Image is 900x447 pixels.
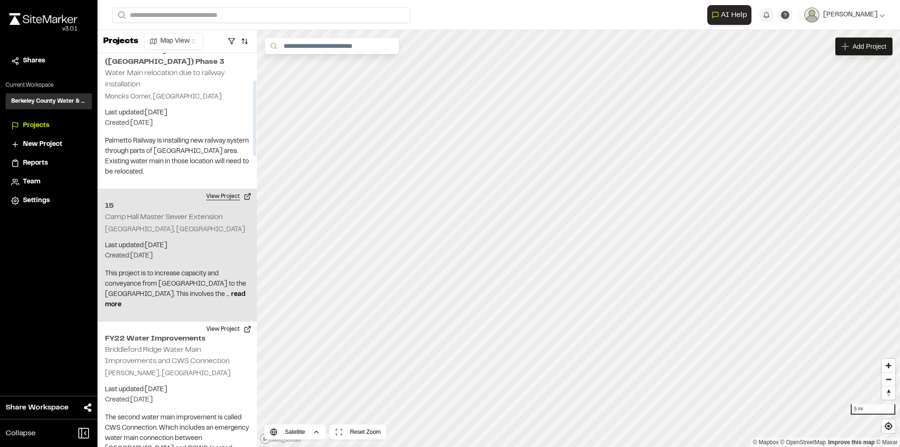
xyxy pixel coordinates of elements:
a: Settings [11,196,86,206]
span: Add Project [853,42,886,51]
span: Zoom out [882,373,895,386]
button: View Project [201,322,257,337]
span: Shares [23,56,45,66]
button: Open AI Assistant [707,5,751,25]
button: Reset bearing to north [882,386,895,400]
p: Created: [DATE] [105,118,249,129]
h3: Berkeley County Water & Sewer [11,97,86,106]
p: Last updated: [DATE] [105,241,249,251]
a: New Project [11,139,86,150]
h2: Camp Hall Master Sewer Extension [105,214,223,220]
span: Team [23,177,40,187]
p: [PERSON_NAME], [GEOGRAPHIC_DATA] [105,369,249,379]
p: Current Workspace [6,81,92,90]
h2: Briddleford Ridge Water Main Improvements and CWS Connection [105,347,230,364]
h2: Palmetto Railway ([GEOGRAPHIC_DATA]) Phase 3 [105,45,249,68]
span: New Project [23,139,62,150]
a: Reports [11,158,86,168]
button: [PERSON_NAME] [804,8,885,23]
button: Find my location [882,419,895,433]
span: Share Workspace [6,402,68,413]
div: Oh geez...please don't... [9,25,77,33]
img: User [804,8,819,23]
a: Mapbox logo [260,433,301,444]
div: 5 mi [851,404,895,415]
img: rebrand.png [9,13,77,25]
button: Satellite [264,424,326,439]
a: Shares [11,56,86,66]
span: Projects [23,121,49,131]
h2: 15 [105,200,249,212]
p: Created: [DATE] [105,395,249,405]
p: This project is to increase capacity and conveyance from [GEOGRAPHIC_DATA] to the [GEOGRAPHIC_DAT... [105,269,249,310]
a: Projects [11,121,86,131]
a: Team [11,177,86,187]
p: Last updated: [DATE] [105,108,249,118]
p: Created: [DATE] [105,251,249,261]
button: View Project [201,189,257,204]
a: Mapbox [753,439,779,446]
span: AI Help [721,9,747,21]
button: Zoom out [882,372,895,386]
p: Projects [103,35,138,48]
span: [PERSON_NAME] [823,10,877,20]
button: Zoom in [882,359,895,372]
p: Moncks Corner, [GEOGRAPHIC_DATA] [105,92,249,102]
div: Open AI Assistant [707,5,755,25]
button: Reset Zoom [330,424,386,439]
a: OpenStreetMap [780,439,826,446]
span: Collapse [6,428,36,439]
p: Last updated: [DATE] [105,385,249,395]
h2: FY22 Water Improvements [105,333,249,344]
span: Reports [23,158,48,168]
h2: Water Main relocation due to railway installation [105,70,225,88]
p: [GEOGRAPHIC_DATA], [GEOGRAPHIC_DATA] [105,225,249,235]
a: Map feedback [828,439,875,446]
p: Palmetto Railway is installing new railway system through parts of [GEOGRAPHIC_DATA] area. Existi... [105,136,249,177]
a: Maxar [876,439,898,446]
canvas: Map [257,30,900,447]
span: Settings [23,196,50,206]
button: Search [112,8,129,23]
